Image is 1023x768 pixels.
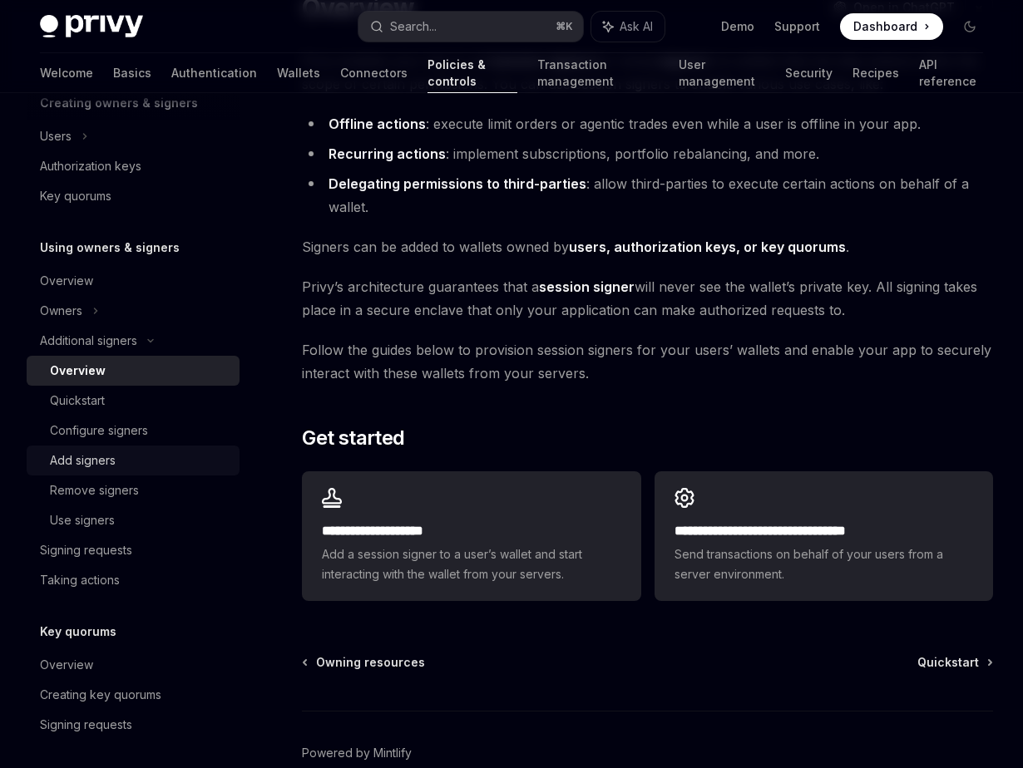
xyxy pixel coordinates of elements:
span: ⌘ K [556,20,573,33]
a: Powered by Mintlify [302,745,412,761]
div: Taking actions [40,570,120,590]
a: **** **** **** *****Add a session signer to a user’s wallet and start interacting with the wallet... [302,471,640,601]
a: Policies & controls [427,53,517,93]
span: Signers can be added to wallets owned by . [302,235,993,258]
img: dark logo [40,15,143,38]
a: Authentication [171,53,257,93]
div: Add signers [50,450,116,470]
h5: Using owners & signers [40,238,180,258]
a: Connectors [340,53,408,93]
a: Overview [27,266,240,296]
button: Search...⌘K [358,12,582,42]
a: User management [679,53,765,93]
button: Ask AI [591,12,665,42]
li: : allow third-parties to execute certain actions on behalf of a wallet. [302,172,993,219]
a: Recipes [852,53,899,93]
a: Remove signers [27,475,240,505]
span: Send transactions on behalf of your users from a server environment. [675,544,973,584]
a: Add signers [27,446,240,475]
div: Signing requests [40,715,132,735]
a: Demo [721,18,754,35]
a: Key quorums [27,181,240,211]
a: Quickstart [917,654,991,671]
strong: session signer [539,278,635,295]
div: Key quorums [40,186,111,206]
div: Remove signers [50,480,139,500]
a: Taking actions [27,565,240,595]
a: users, authorization keys, or key quorums [569,239,846,256]
span: Add a session signer to a user’s wallet and start interacting with the wallet from your servers. [322,544,620,584]
a: API reference [919,53,983,93]
div: Configure signers [50,421,148,441]
a: Signing requests [27,710,240,740]
span: Owning resources [316,654,425,671]
a: Overview [27,356,240,386]
div: Signing requests [40,540,132,560]
a: Dashboard [840,13,943,40]
h5: Key quorums [40,622,116,642]
strong: Delegating permissions to third-parties [329,175,586,192]
a: Owning resources [304,654,425,671]
a: Signing requests [27,535,240,565]
div: Quickstart [50,391,105,411]
div: Owners [40,301,82,321]
a: Basics [113,53,151,93]
strong: Offline actions [329,116,426,132]
a: Configure signers [27,416,240,446]
a: Security [785,53,833,93]
li: : execute limit orders or agentic trades even while a user is offline in your app. [302,112,993,135]
div: Users [40,126,72,146]
a: Quickstart [27,386,240,416]
button: Toggle dark mode [956,13,983,40]
a: Overview [27,650,240,680]
span: Privy’s architecture guarantees that a will never see the wallet’s private key. All signing takes... [302,275,993,322]
li: : implement subscriptions, portfolio rebalancing, and more. [302,142,993,165]
div: Authorization keys [40,156,141,176]
strong: Recurring actions [329,145,446,162]
span: Ask AI [620,18,653,35]
span: Quickstart [917,654,979,671]
a: Wallets [277,53,320,93]
div: Creating key quorums [40,685,161,705]
a: Welcome [40,53,93,93]
div: Additional signers [40,331,137,351]
div: Overview [40,271,93,291]
a: Support [774,18,820,35]
span: Get started [302,425,404,451]
div: Use signers [50,510,115,530]
a: Authorization keys [27,151,240,181]
a: Transaction management [537,53,659,93]
a: Use signers [27,505,240,535]
div: Search... [390,17,437,37]
span: Follow the guides below to provision session signers for your users’ wallets and enable your app ... [302,338,993,385]
div: Overview [50,361,106,381]
div: Overview [40,655,93,675]
span: Dashboard [853,18,917,35]
a: Creating key quorums [27,680,240,710]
